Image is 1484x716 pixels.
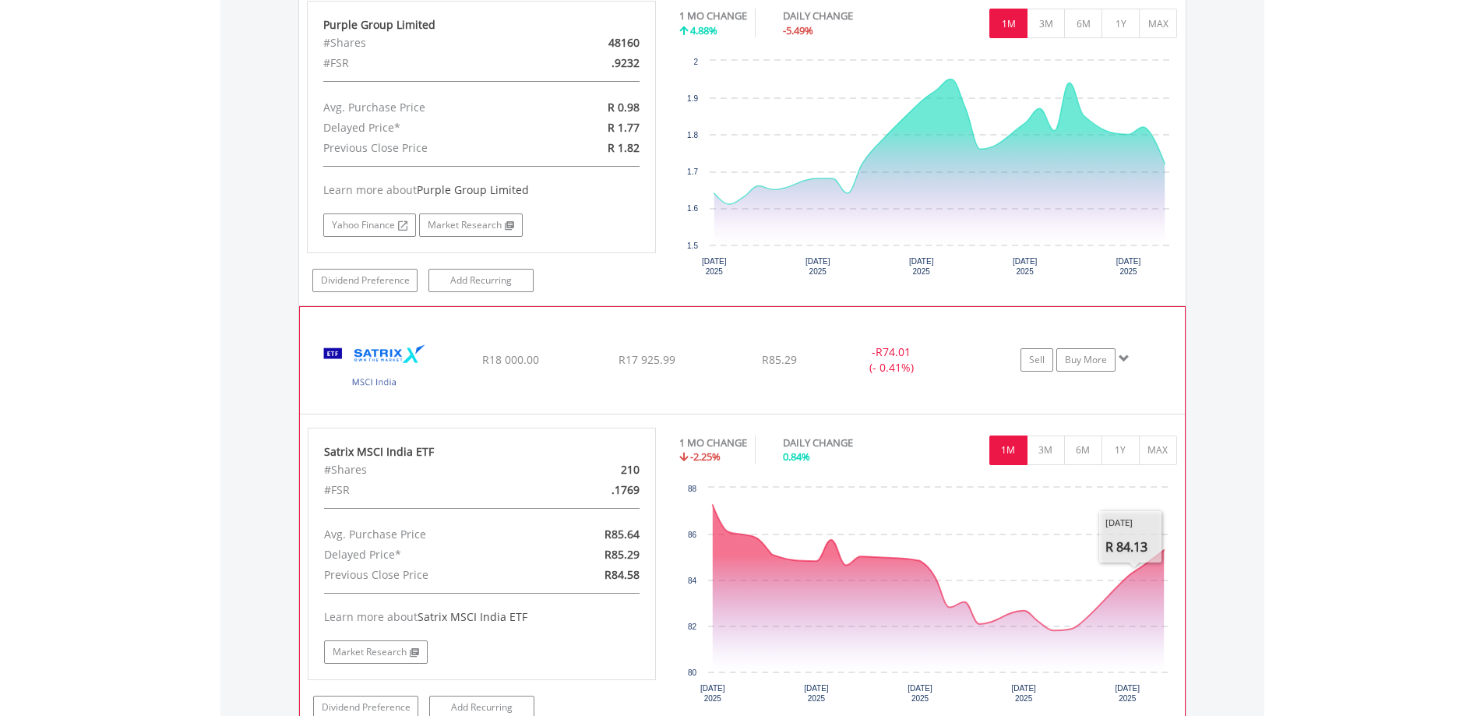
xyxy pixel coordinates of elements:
[608,140,640,155] span: R 1.82
[688,623,697,631] text: 82
[538,33,650,53] div: 48160
[762,352,797,367] span: R85.29
[605,567,640,582] span: R84.58
[323,213,416,237] a: Yahoo Finance
[323,17,640,33] div: Purple Group Limited
[687,94,698,103] text: 1.9
[690,23,717,37] span: 4.88%
[679,9,747,23] div: 1 MO CHANGE
[312,565,538,585] div: Previous Close Price
[1020,348,1053,372] a: Sell
[679,53,1178,287] div: Chart. Highcharts interactive chart.
[679,480,1176,714] svg: Interactive chart
[608,120,640,135] span: R 1.77
[909,257,934,276] text: [DATE] 2025
[428,269,534,292] a: Add Recurring
[805,257,830,276] text: [DATE] 2025
[908,684,932,703] text: [DATE] 2025
[989,9,1028,38] button: 1M
[783,450,810,464] span: 0.84%
[619,352,675,367] span: R17 925.99
[312,118,538,138] div: Delayed Price*
[1064,9,1102,38] button: 6M
[688,577,697,585] text: 84
[1013,257,1038,276] text: [DATE] 2025
[312,480,538,500] div: #FSR
[783,9,908,23] div: DAILY CHANGE
[312,545,538,565] div: Delayed Price*
[605,527,640,541] span: R85.64
[989,436,1028,465] button: 1M
[605,547,640,562] span: R85.29
[1102,9,1140,38] button: 1Y
[538,460,651,480] div: 210
[700,684,725,703] text: [DATE] 2025
[312,460,538,480] div: #Shares
[1116,684,1140,703] text: [DATE] 2025
[323,182,640,198] div: Learn more about
[538,480,651,500] div: .1769
[679,436,747,450] div: 1 MO CHANGE
[679,480,1177,714] div: Chart. Highcharts interactive chart.
[312,97,538,118] div: Avg. Purchase Price
[687,131,698,139] text: 1.8
[312,138,538,158] div: Previous Close Price
[783,23,813,37] span: -5.49%
[312,269,418,292] a: Dividend Preference
[783,436,908,450] div: DAILY CHANGE
[833,344,950,376] div: - (- 0.41%)
[324,444,640,460] div: Satrix MSCI India ETF
[1011,684,1036,703] text: [DATE] 2025
[1139,436,1177,465] button: MAX
[804,684,829,703] text: [DATE] 2025
[1102,436,1140,465] button: 1Y
[688,531,697,539] text: 86
[876,344,911,359] span: R74.01
[693,58,698,66] text: 2
[308,326,442,409] img: EQU.ZA.STXNDA.png
[418,609,527,624] span: Satrix MSCI India ETF
[312,53,538,73] div: #FSR
[1027,436,1065,465] button: 3M
[690,450,721,464] span: -2.25%
[1064,436,1102,465] button: 6M
[1027,9,1065,38] button: 3M
[679,53,1177,287] svg: Interactive chart
[324,609,640,625] div: Learn more about
[688,485,697,493] text: 88
[1056,348,1116,372] a: Buy More
[324,640,428,664] a: Market Research
[702,257,727,276] text: [DATE] 2025
[687,242,698,250] text: 1.5
[538,53,650,73] div: .9232
[482,352,539,367] span: R18 000.00
[419,213,523,237] a: Market Research
[687,204,698,213] text: 1.6
[608,100,640,115] span: R 0.98
[312,33,538,53] div: #Shares
[688,668,697,677] text: 80
[1139,9,1177,38] button: MAX
[687,168,698,176] text: 1.7
[1116,257,1141,276] text: [DATE] 2025
[312,524,538,545] div: Avg. Purchase Price
[417,182,529,197] span: Purple Group Limited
